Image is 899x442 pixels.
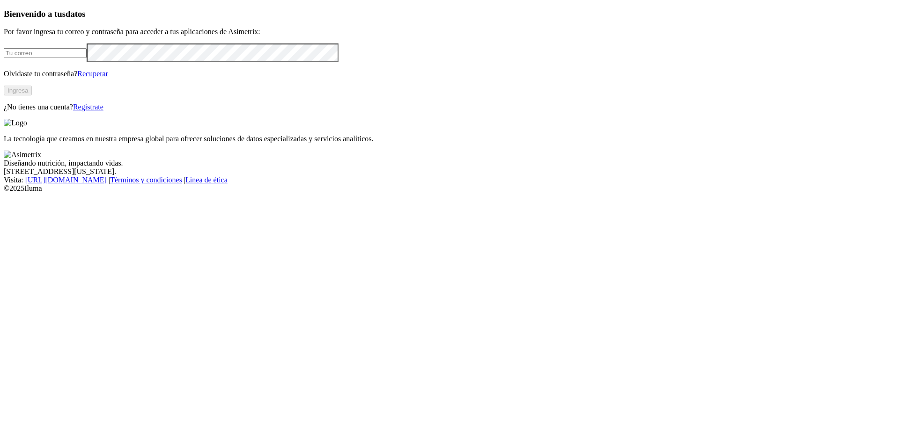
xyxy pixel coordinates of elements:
a: [URL][DOMAIN_NAME] [25,176,107,184]
a: Regístrate [73,103,103,111]
div: Visita : | | [4,176,895,184]
div: [STREET_ADDRESS][US_STATE]. [4,167,895,176]
h3: Bienvenido a tus [4,9,895,19]
p: ¿No tienes una cuenta? [4,103,895,111]
a: Términos y condiciones [110,176,182,184]
img: Logo [4,119,27,127]
p: La tecnología que creamos en nuestra empresa global para ofrecer soluciones de datos especializad... [4,135,895,143]
p: Por favor ingresa tu correo y contraseña para acceder a tus aplicaciones de Asimetrix: [4,28,895,36]
div: Diseñando nutrición, impactando vidas. [4,159,895,167]
span: datos [66,9,86,19]
button: Ingresa [4,86,32,95]
a: Línea de ética [185,176,228,184]
input: Tu correo [4,48,87,58]
img: Asimetrix [4,151,41,159]
p: Olvidaste tu contraseña? [4,70,895,78]
div: © 2025 Iluma [4,184,895,193]
a: Recuperar [77,70,108,78]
